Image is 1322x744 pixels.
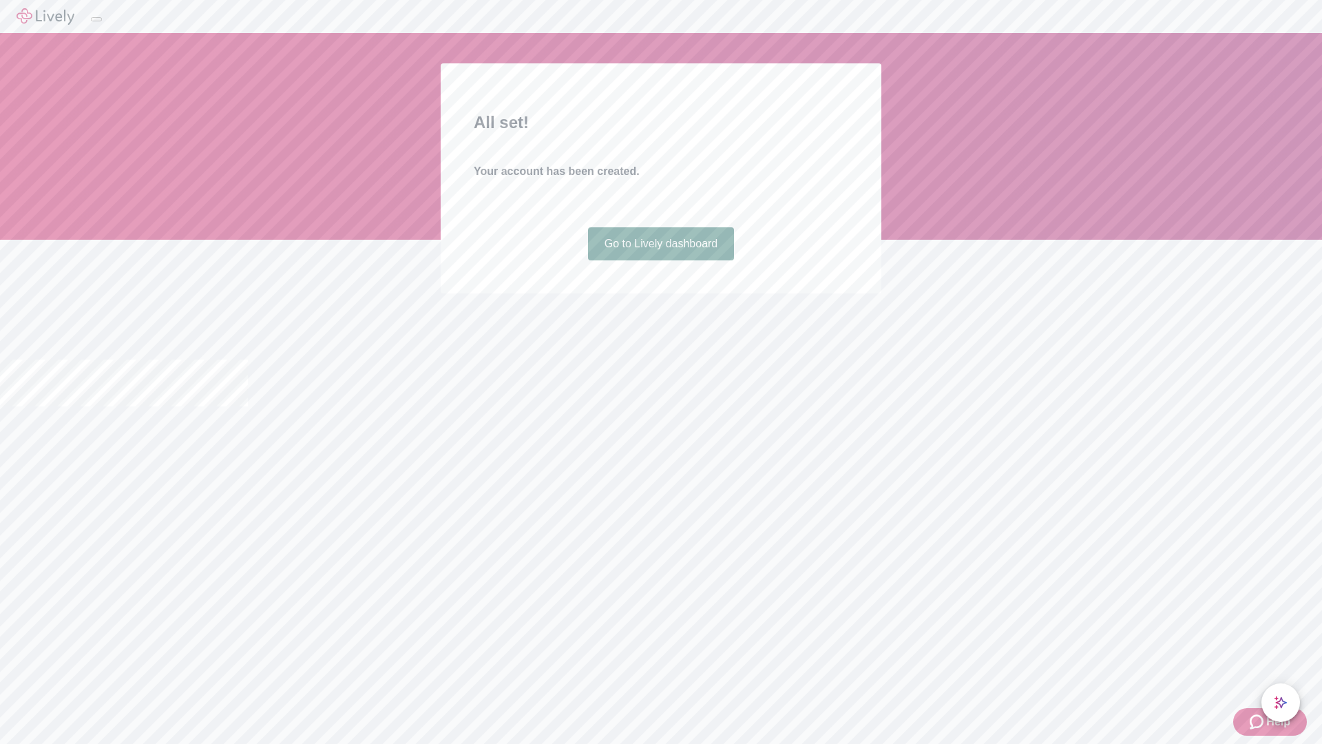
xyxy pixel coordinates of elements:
[1250,714,1266,730] svg: Zendesk support icon
[474,110,848,135] h2: All set!
[1233,708,1307,736] button: Zendesk support iconHelp
[1274,696,1288,710] svg: Lively AI Assistant
[91,17,102,21] button: Log out
[1266,714,1290,730] span: Help
[1261,683,1300,722] button: chat
[474,163,848,180] h4: Your account has been created.
[17,8,74,25] img: Lively
[588,227,735,260] a: Go to Lively dashboard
